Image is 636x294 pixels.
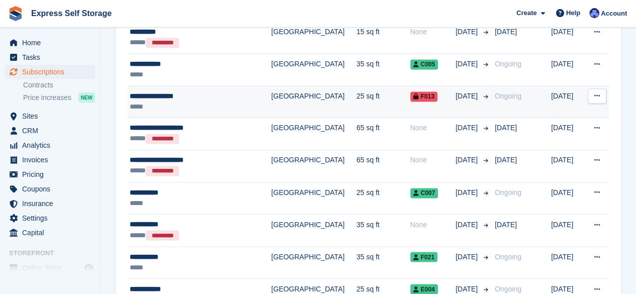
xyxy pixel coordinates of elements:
span: [DATE] [495,28,517,36]
a: Contracts [23,80,95,90]
td: 35 sq ft [356,214,410,246]
td: [DATE] [551,182,584,214]
span: F013 [410,91,437,102]
td: [DATE] [551,54,584,86]
span: [DATE] [456,123,480,133]
span: Analytics [22,138,82,152]
span: Create [516,8,536,18]
span: CRM [22,124,82,138]
span: [DATE] [495,220,517,228]
span: Invoices [22,153,82,167]
span: E004 [410,284,438,294]
td: [DATE] [551,118,584,150]
span: Subscriptions [22,65,82,79]
td: 15 sq ft [356,21,410,53]
div: NEW [78,92,95,103]
a: menu [5,65,95,79]
img: Vahnika Batchu [589,8,599,18]
div: None [410,123,456,133]
span: Price increases [23,93,71,103]
a: menu [5,197,95,211]
span: Tasks [22,50,82,64]
td: [GEOGRAPHIC_DATA] [271,150,356,182]
span: Insurance [22,197,82,211]
span: [DATE] [456,187,480,198]
td: 65 sq ft [356,118,410,150]
a: Express Self Storage [27,5,116,22]
span: C005 [410,59,438,69]
div: None [410,219,456,230]
span: Capital [22,226,82,240]
a: Preview store [83,262,95,274]
span: Settings [22,211,82,225]
span: [DATE] [456,59,480,69]
span: Account [601,9,627,19]
td: [GEOGRAPHIC_DATA] [271,85,356,118]
a: menu [5,124,95,138]
td: 35 sq ft [356,246,410,278]
span: Ongoing [495,92,521,100]
span: [DATE] [456,27,480,37]
a: menu [5,50,95,64]
td: 65 sq ft [356,150,410,182]
td: 35 sq ft [356,54,410,86]
span: C007 [410,188,438,198]
span: Ongoing [495,188,521,197]
span: Storefront [9,248,100,258]
span: [DATE] [495,156,517,164]
span: Pricing [22,167,82,181]
span: [DATE] [456,283,480,294]
span: Coupons [22,182,82,196]
td: [GEOGRAPHIC_DATA] [271,214,356,246]
td: 25 sq ft [356,182,410,214]
span: Sites [22,109,82,123]
a: menu [5,182,95,196]
span: Ongoing [495,252,521,260]
span: [DATE] [456,91,480,102]
div: None [410,155,456,165]
span: [DATE] [456,219,480,230]
td: [GEOGRAPHIC_DATA] [271,54,356,86]
span: Home [22,36,82,50]
a: Price increases NEW [23,92,95,103]
span: Help [566,8,580,18]
span: [DATE] [456,155,480,165]
a: menu [5,211,95,225]
a: menu [5,153,95,167]
td: [DATE] [551,21,584,53]
div: None [410,27,456,37]
img: stora-icon-8386f47178a22dfd0bd8f6a31ec36ba5ce8667c1dd55bd0f319d3a0aa187defe.svg [8,6,23,21]
a: menu [5,261,95,275]
span: Ongoing [495,284,521,292]
td: [DATE] [551,150,584,182]
td: [DATE] [551,214,584,246]
a: menu [5,167,95,181]
td: [GEOGRAPHIC_DATA] [271,246,356,278]
span: F021 [410,252,437,262]
td: [DATE] [551,246,584,278]
span: Online Store [22,261,82,275]
span: [DATE] [495,124,517,132]
td: [DATE] [551,85,584,118]
td: [GEOGRAPHIC_DATA] [271,118,356,150]
td: 25 sq ft [356,85,410,118]
a: menu [5,36,95,50]
span: Ongoing [495,60,521,68]
a: menu [5,109,95,123]
span: [DATE] [456,251,480,262]
a: menu [5,138,95,152]
td: [GEOGRAPHIC_DATA] [271,182,356,214]
td: [GEOGRAPHIC_DATA] [271,21,356,53]
a: menu [5,226,95,240]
